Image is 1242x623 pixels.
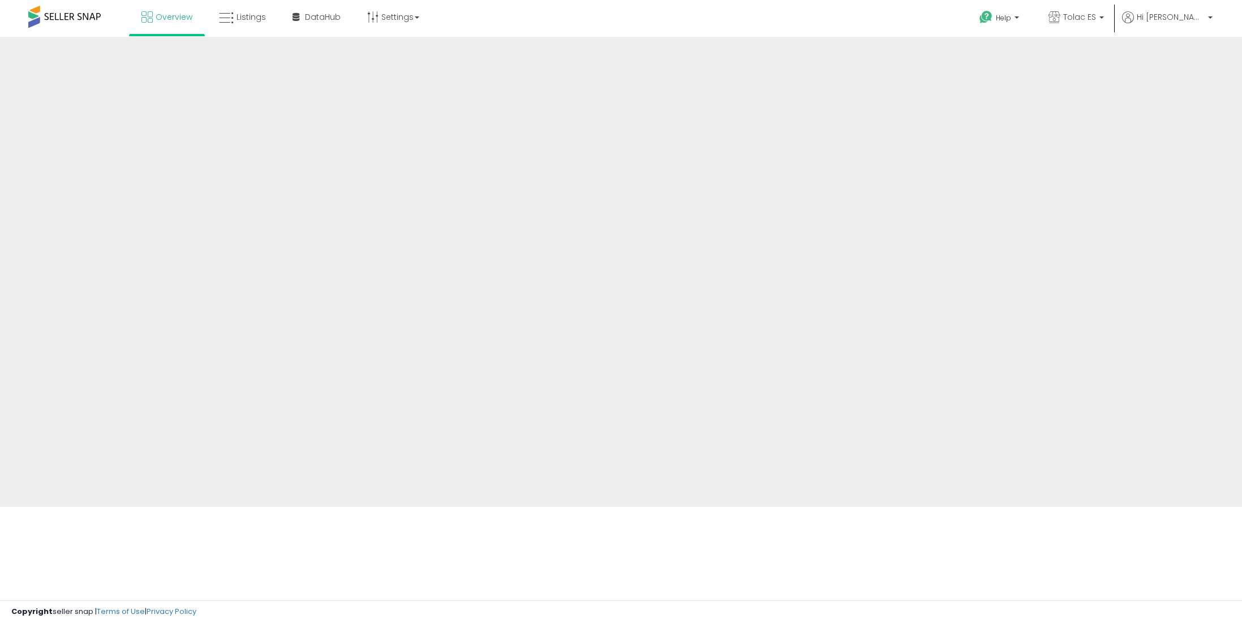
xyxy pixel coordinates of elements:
[979,10,993,24] i: Get Help
[156,11,192,23] span: Overview
[237,11,266,23] span: Listings
[305,11,341,23] span: DataHub
[1137,11,1205,23] span: Hi [PERSON_NAME]
[970,2,1030,37] a: Help
[996,13,1011,23] span: Help
[1063,11,1096,23] span: Tolac ES
[1122,11,1213,37] a: Hi [PERSON_NAME]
